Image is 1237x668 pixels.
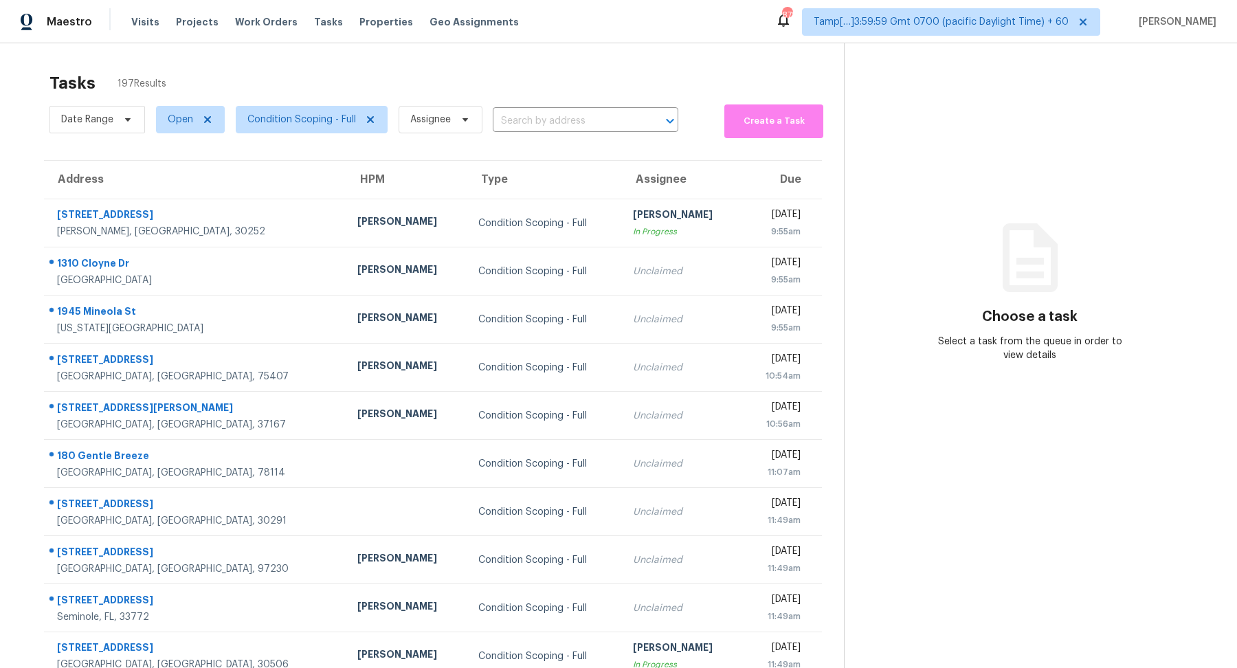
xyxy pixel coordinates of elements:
div: Unclaimed [633,313,731,326]
div: Unclaimed [633,409,731,423]
div: [DATE] [753,592,801,610]
div: [STREET_ADDRESS] [57,208,335,225]
div: Condition Scoping - Full [478,601,611,615]
div: Condition Scoping - Full [478,649,611,663]
div: 11:49am [753,610,801,623]
div: [PERSON_NAME], [GEOGRAPHIC_DATA], 30252 [57,225,335,238]
div: [PERSON_NAME] [357,647,456,665]
th: Type [467,161,622,199]
div: Condition Scoping - Full [478,409,611,423]
th: Due [742,161,822,199]
div: [STREET_ADDRESS] [57,593,335,610]
span: Geo Assignments [430,15,519,29]
h2: Tasks [49,76,96,90]
div: [PERSON_NAME] [633,641,731,658]
div: 10:54am [753,369,801,383]
h3: Choose a task [982,310,1078,324]
div: [DATE] [753,496,801,513]
div: Unclaimed [633,601,731,615]
span: Properties [359,15,413,29]
div: Unclaimed [633,265,731,278]
div: [DATE] [753,448,801,465]
div: [PERSON_NAME] [357,407,456,424]
div: [PERSON_NAME] [357,214,456,232]
div: [DATE] [753,304,801,321]
div: Select a task from the queue in order to view details [937,335,1123,362]
div: [GEOGRAPHIC_DATA] [57,274,335,287]
div: [DATE] [753,641,801,658]
div: [STREET_ADDRESS] [57,497,335,514]
div: [DATE] [753,208,801,225]
div: Condition Scoping - Full [478,505,611,519]
div: Condition Scoping - Full [478,313,611,326]
div: [GEOGRAPHIC_DATA], [GEOGRAPHIC_DATA], 97230 [57,562,335,576]
div: Condition Scoping - Full [478,216,611,230]
span: 197 Results [118,77,166,91]
span: Create a Task [731,113,816,129]
div: 9:55am [753,273,801,287]
div: [STREET_ADDRESS] [57,641,335,658]
div: [STREET_ADDRESS][PERSON_NAME] [57,401,335,418]
div: Unclaimed [633,457,731,471]
div: [PERSON_NAME] [633,208,731,225]
span: Condition Scoping - Full [247,113,356,126]
div: [PERSON_NAME] [357,359,456,376]
div: Condition Scoping - Full [478,361,611,375]
div: [PERSON_NAME] [357,311,456,328]
div: 11:07am [753,465,801,479]
div: 11:49am [753,513,801,527]
div: Unclaimed [633,553,731,567]
div: [DATE] [753,544,801,561]
th: Address [44,161,346,199]
span: Tamp[…]3:59:59 Gmt 0700 (pacific Daylight Time) + 60 [814,15,1069,29]
div: [PERSON_NAME] [357,599,456,616]
div: [PERSON_NAME] [357,551,456,568]
span: [PERSON_NAME] [1133,15,1216,29]
div: Condition Scoping - Full [478,457,611,471]
span: Work Orders [235,15,298,29]
div: [GEOGRAPHIC_DATA], [GEOGRAPHIC_DATA], 75407 [57,370,335,383]
button: Create a Task [724,104,823,138]
div: [GEOGRAPHIC_DATA], [GEOGRAPHIC_DATA], 30291 [57,514,335,528]
input: Search by address [493,111,640,132]
span: Assignee [410,113,451,126]
div: [GEOGRAPHIC_DATA], [GEOGRAPHIC_DATA], 78114 [57,466,335,480]
div: 1945 Mineola St [57,304,335,322]
span: Projects [176,15,219,29]
div: [GEOGRAPHIC_DATA], [GEOGRAPHIC_DATA], 37167 [57,418,335,432]
div: Unclaimed [633,361,731,375]
div: Condition Scoping - Full [478,265,611,278]
div: [DATE] [753,400,801,417]
div: [DATE] [753,256,801,273]
span: Visits [131,15,159,29]
th: Assignee [622,161,742,199]
div: [US_STATE][GEOGRAPHIC_DATA] [57,322,335,335]
button: Open [660,111,680,131]
div: [STREET_ADDRESS] [57,353,335,370]
div: 11:49am [753,561,801,575]
div: 10:56am [753,417,801,431]
div: 9:55am [753,225,801,238]
div: 180 Gentle Breeze [57,449,335,466]
span: Date Range [61,113,113,126]
div: 9:55am [753,321,801,335]
span: Open [168,113,193,126]
span: Maestro [47,15,92,29]
span: Tasks [314,17,343,27]
div: [STREET_ADDRESS] [57,545,335,562]
div: 1310 Cloyne Dr [57,256,335,274]
div: [PERSON_NAME] [357,263,456,280]
div: [DATE] [753,352,801,369]
th: HPM [346,161,467,199]
div: Seminole, FL, 33772 [57,610,335,624]
div: 878 [782,8,792,22]
div: Unclaimed [633,505,731,519]
div: Condition Scoping - Full [478,553,611,567]
div: In Progress [633,225,731,238]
